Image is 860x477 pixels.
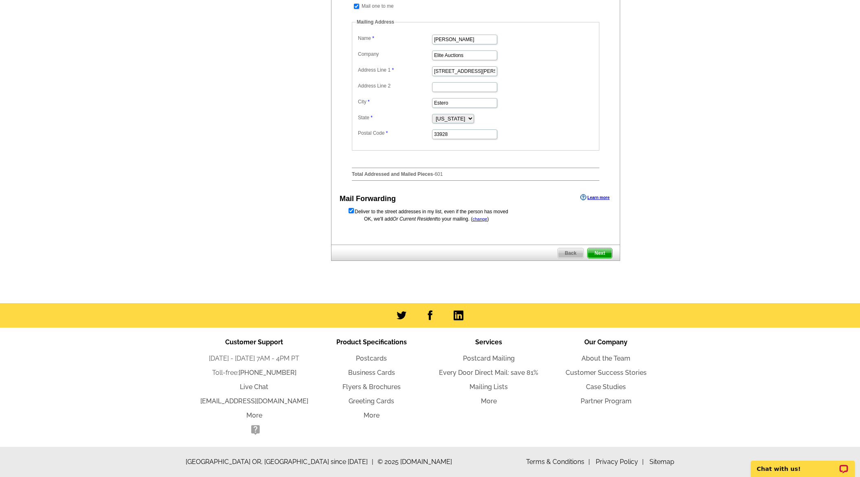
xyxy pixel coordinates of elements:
[584,338,627,346] span: Our Company
[358,129,431,137] label: Postal Code
[225,338,283,346] span: Customer Support
[596,458,644,466] a: Privacy Policy
[348,207,603,215] form: Deliver to the street addresses in my list, even if the person has moved
[352,171,433,177] strong: Total Addressed and Mailed Pieces
[358,98,431,105] label: City
[463,354,515,362] a: Postcard Mailing
[481,397,497,405] a: More
[566,369,647,376] a: Customer Success Stories
[472,217,487,221] a: change
[186,457,373,467] span: [GEOGRAPHIC_DATA] OR, [GEOGRAPHIC_DATA] since [DATE]
[558,248,584,258] span: Back
[342,383,401,391] a: Flyers & Brochures
[356,354,387,362] a: Postcards
[746,451,860,477] iframe: LiveChat chat widget
[195,354,313,363] li: [DATE] - [DATE] 7AM - 4PM PT
[358,114,431,121] label: State
[336,338,407,346] span: Product Specifications
[239,369,296,376] a: [PHONE_NUMBER]
[526,458,590,466] a: Terms & Conditions
[393,216,436,222] span: Or Current Resident
[348,215,603,223] div: OK, we'll add to your mailing. ( )
[586,383,626,391] a: Case Studies
[364,411,380,419] a: More
[581,397,632,405] a: Partner Program
[580,194,610,201] a: Learn more
[358,50,431,58] label: Company
[200,397,308,405] a: [EMAIL_ADDRESS][DOMAIN_NAME]
[581,354,630,362] a: About the Team
[475,338,502,346] span: Services
[439,369,538,376] a: Every Door Direct Mail: save 81%
[434,171,443,177] span: 601
[348,369,395,376] a: Business Cards
[349,397,394,405] a: Greeting Cards
[469,383,508,391] a: Mailing Lists
[358,35,431,42] label: Name
[240,383,268,391] a: Live Chat
[358,66,431,74] label: Address Line 1
[361,2,394,10] td: Mail one to me
[195,368,313,378] li: Toll-free:
[356,18,395,26] legend: Mailing Address
[557,248,584,258] a: Back
[649,458,674,466] a: Sitemap
[588,248,612,258] span: Next
[246,411,262,419] a: More
[358,82,431,90] label: Address Line 2
[340,193,396,204] div: Mail Forwarding
[377,457,452,467] span: © 2025 [DOMAIN_NAME]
